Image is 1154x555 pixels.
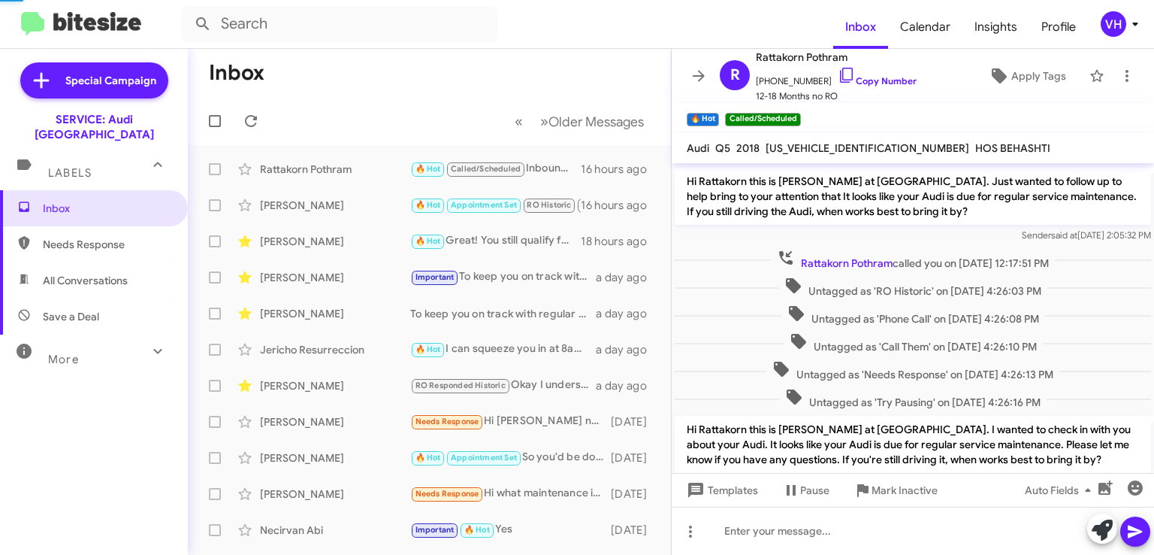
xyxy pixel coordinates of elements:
[756,66,917,89] span: [PHONE_NUMBER]
[872,477,938,504] span: Mark Inactive
[888,5,962,49] a: Calendar
[730,63,740,87] span: R
[684,477,758,504] span: Templates
[260,487,410,502] div: [PERSON_NAME]
[1088,11,1137,37] button: VH
[410,521,611,538] div: Yes
[415,453,441,462] span: 🔥 Hot
[48,166,92,180] span: Labels
[260,306,410,321] div: [PERSON_NAME]
[410,377,596,394] div: Okay I understand. Feel free to reach out if I can help in the future!👍
[415,200,441,210] span: 🔥 Hot
[415,272,455,282] span: Important
[675,416,1151,473] p: Hi Rattakorn this is [PERSON_NAME] at [GEOGRAPHIC_DATA]. I wanted to check in with you about your...
[43,273,128,288] span: All Conversations
[415,236,441,246] span: 🔥 Hot
[410,160,581,177] div: Inbound Call
[506,106,532,137] button: Previous
[687,141,709,155] span: Audi
[415,417,479,426] span: Needs Response
[736,141,760,155] span: 2018
[260,450,410,466] div: [PERSON_NAME]
[779,388,1047,410] span: Untagged as 'Try Pausing' on [DATE] 4:26:16 PM
[527,200,571,210] span: RO Historic
[410,449,611,466] div: So you'd be doing your 30k maintenance service. It's $1,285.95 before taxes, but I just saw that ...
[415,489,479,499] span: Needs Response
[260,270,410,285] div: [PERSON_NAME]
[65,73,156,88] span: Special Campaign
[451,200,517,210] span: Appointment Set
[596,306,659,321] div: a day ago
[410,268,596,286] div: To keep you on track with regular maintenance service on your vehicle, we recommend from 1 year o...
[415,344,441,354] span: 🔥 Hot
[675,168,1151,225] p: Hi Rattakorn this is [PERSON_NAME] at [GEOGRAPHIC_DATA]. Just wanted to follow up to help bring t...
[451,164,521,174] span: Called/Scheduled
[962,5,1029,49] a: Insights
[260,198,410,213] div: [PERSON_NAME]
[531,106,653,137] button: Next
[756,48,917,66] span: Rattakorn Pothram
[838,75,917,86] a: Copy Number
[1013,477,1109,504] button: Auto Fields
[715,141,730,155] span: Q5
[596,270,659,285] div: a day ago
[800,477,829,504] span: Pause
[464,525,490,535] span: 🔥 Hot
[20,62,168,99] a: Special Campaign
[581,162,659,177] div: 16 hours ago
[410,232,581,250] div: Great! You still qualify for Audi Care so the 60k service is $1,199. It's $2,005.95 otherwise.
[415,164,441,174] span: 🔥 Hot
[48,353,79,366] span: More
[781,305,1045,326] span: Untagged as 'Phone Call' on [DATE] 4:26:08 PM
[725,113,800,126] small: Called/Scheduled
[687,113,719,126] small: 🔥 Hot
[770,477,841,504] button: Pause
[1025,477,1097,504] span: Auto Fields
[415,525,455,535] span: Important
[975,141,1050,155] span: HOS BEHASHTI
[611,523,659,538] div: [DATE]
[260,342,410,357] div: Jericho Resurreccion
[596,342,659,357] div: a day ago
[801,256,893,270] span: Rattakorn Pothram
[611,450,659,466] div: [DATE]
[260,162,410,177] div: Rattakorn Pothram
[1051,229,1077,241] span: said at
[581,234,659,249] div: 18 hours ago
[841,477,950,504] button: Mark Inactive
[672,477,770,504] button: Templates
[833,5,888,49] a: Inbox
[756,89,917,104] span: 12-18 Months no RO
[43,309,99,324] span: Save a Deal
[548,114,644,130] span: Older Messages
[771,249,1055,271] span: called you on [DATE] 12:17:51 PM
[540,112,548,131] span: »
[415,381,506,390] span: RO Responded Historic
[43,201,171,216] span: Inbox
[581,198,659,213] div: 16 hours ago
[260,234,410,249] div: [PERSON_NAME]
[410,413,611,430] div: Hi [PERSON_NAME] need some other assistance regarding my vehicle
[766,141,969,155] span: [US_VEHICLE_IDENTIFICATION_NUMBER]
[611,487,659,502] div: [DATE]
[784,332,1043,354] span: Untagged as 'Call Them' on [DATE] 4:26:10 PM
[451,453,517,462] span: Appointment Set
[506,106,653,137] nav: Page navigation example
[1022,229,1151,241] span: Sender [DATE] 2:05:32 PM
[260,414,410,429] div: [PERSON_NAME]
[410,306,596,321] div: To keep you on track with regular maintenance service on your vehicle, we recommend from 1 year o...
[766,360,1059,382] span: Untagged as 'Needs Response' on [DATE] 4:26:13 PM
[410,341,596,358] div: I can squeeze you in at 8am? Would you be doing your first 10k maintenance service? We are very s...
[410,485,611,502] div: Hi what maintenance is required at this time?
[1029,5,1088,49] a: Profile
[778,277,1047,299] span: Untagged as 'RO Historic' on [DATE] 4:26:03 PM
[971,62,1082,89] button: Apply Tags
[43,237,171,252] span: Needs Response
[182,6,497,42] input: Search
[410,196,581,214] div: Of course. Let us know if you need anything
[611,414,659,429] div: [DATE]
